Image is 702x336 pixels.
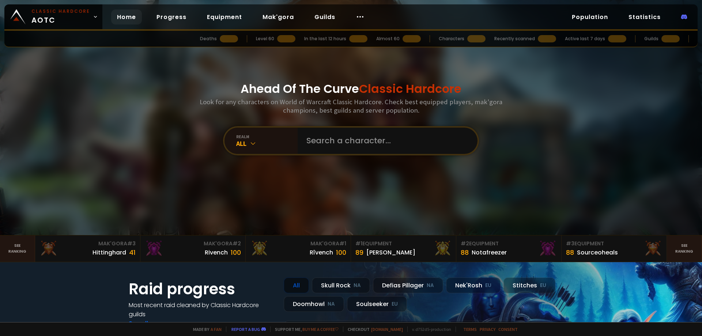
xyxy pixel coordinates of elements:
small: NA [328,301,335,308]
a: Seeranking [667,235,702,262]
small: EU [540,282,546,289]
span: v. d752d5 - production [407,326,451,332]
div: 100 [231,248,241,257]
a: Progress [151,10,192,24]
div: Soulseeker [347,296,407,312]
span: # 1 [355,240,362,247]
div: Rîvench [310,248,333,257]
a: Buy me a coffee [302,326,339,332]
small: Classic Hardcore [31,8,90,15]
div: 41 [129,248,136,257]
a: Consent [498,326,518,332]
div: Doomhowl [284,296,344,312]
a: Statistics [623,10,667,24]
a: Terms [463,326,477,332]
a: #3Equipment88Sourceoheals [562,235,667,262]
span: # 2 [233,240,241,247]
div: 88 [566,248,574,257]
span: Made by [189,326,222,332]
span: Checkout [343,326,403,332]
a: Mak'Gora#3Hittinghard41 [35,235,140,262]
span: Support me, [270,326,339,332]
a: [DOMAIN_NAME] [371,326,403,332]
div: Deaths [200,35,217,42]
div: Skull Rock [312,278,370,293]
a: #2Equipment88Notafreezer [456,235,562,262]
div: Equipment [461,240,557,248]
span: # 3 [566,240,574,247]
div: Mak'Gora [39,240,136,248]
small: NA [354,282,361,289]
a: Guilds [309,10,341,24]
small: NA [427,282,434,289]
div: All [284,278,309,293]
a: #1Equipment89[PERSON_NAME] [351,235,456,262]
div: Guilds [644,35,658,42]
div: Rivench [205,248,228,257]
div: Equipment [355,240,452,248]
a: Mak'Gora#1Rîvench100 [246,235,351,262]
div: realm [236,134,298,139]
span: AOTC [31,8,90,26]
input: Search a character... [302,128,469,154]
div: Recently scanned [494,35,535,42]
h1: Ahead Of The Curve [241,80,461,98]
a: Classic HardcoreAOTC [4,4,102,29]
a: Privacy [480,326,495,332]
span: # 1 [339,240,346,247]
div: 89 [355,248,363,257]
div: In the last 12 hours [304,35,346,42]
div: 100 [336,248,346,257]
div: Stitches [503,278,555,293]
div: Level 60 [256,35,274,42]
div: All [236,139,298,148]
span: # 2 [461,240,469,247]
div: Equipment [566,240,662,248]
a: Report a bug [231,326,260,332]
a: Home [111,10,142,24]
h4: Most recent raid cleaned by Classic Hardcore guilds [129,301,275,319]
a: Mak'Gora#2Rivench100 [140,235,246,262]
h3: Look for any characters on World of Warcraft Classic Hardcore. Check best equipped players, mak'g... [197,98,505,114]
div: 88 [461,248,469,257]
div: Characters [439,35,464,42]
div: [PERSON_NAME] [366,248,415,257]
div: Hittinghard [93,248,126,257]
div: Notafreezer [472,248,507,257]
a: Equipment [201,10,248,24]
div: Nek'Rosh [446,278,501,293]
div: Mak'Gora [145,240,241,248]
h1: Raid progress [129,278,275,301]
a: See all progress [129,319,176,328]
small: EU [485,282,491,289]
a: Mak'gora [257,10,300,24]
div: Sourceoheals [577,248,618,257]
div: Defias Pillager [373,278,443,293]
a: Population [566,10,614,24]
small: EU [392,301,398,308]
div: Active last 7 days [565,35,605,42]
a: a fan [211,326,222,332]
span: # 3 [127,240,136,247]
div: Mak'Gora [250,240,346,248]
span: Classic Hardcore [359,80,461,97]
div: Almost 60 [376,35,400,42]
